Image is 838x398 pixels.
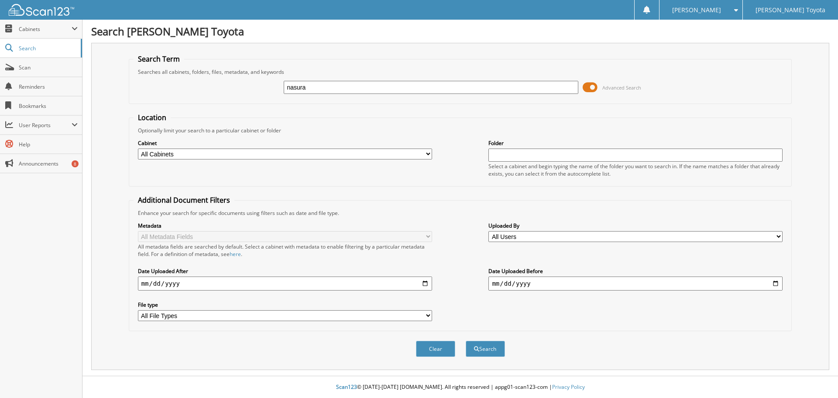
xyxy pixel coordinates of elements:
iframe: Chat Widget [794,356,838,398]
legend: Location [134,113,171,122]
span: Help [19,141,78,148]
label: Folder [488,139,783,147]
button: Clear [416,341,455,357]
input: start [138,277,432,291]
label: Uploaded By [488,222,783,229]
span: Search [19,45,76,52]
label: Metadata [138,222,432,229]
div: Enhance your search for specific documents using filters such as date and file type. [134,209,787,217]
span: Scan [19,64,78,71]
div: Select a cabinet and begin typing the name of the folder you want to search in. If the name match... [488,163,783,177]
legend: Search Term [134,54,184,64]
label: Date Uploaded After [138,267,432,275]
input: end [488,277,783,291]
div: 8 [72,160,79,167]
div: © [DATE]-[DATE] [DOMAIN_NAME]. All rights reserved | appg01-scan123-com | [82,377,838,398]
img: scan123-logo-white.svg [9,4,74,16]
span: [PERSON_NAME] Toyota [756,7,825,13]
label: Cabinet [138,139,432,147]
legend: Additional Document Filters [134,195,234,205]
span: Advanced Search [602,84,641,91]
span: [PERSON_NAME] [672,7,721,13]
div: Searches all cabinets, folders, files, metadata, and keywords [134,68,787,76]
span: User Reports [19,121,72,129]
button: Search [466,341,505,357]
div: Optionally limit your search to a particular cabinet or folder [134,127,787,134]
h1: Search [PERSON_NAME] Toyota [91,24,829,38]
div: All metadata fields are searched by default. Select a cabinet with metadata to enable filtering b... [138,243,432,258]
span: Bookmarks [19,102,78,110]
span: Reminders [19,83,78,90]
label: File type [138,301,432,308]
a: here [230,250,241,258]
span: Announcements [19,160,78,167]
label: Date Uploaded Before [488,267,783,275]
a: Privacy Policy [552,383,585,391]
span: Cabinets [19,25,72,33]
span: Scan123 [336,383,357,391]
